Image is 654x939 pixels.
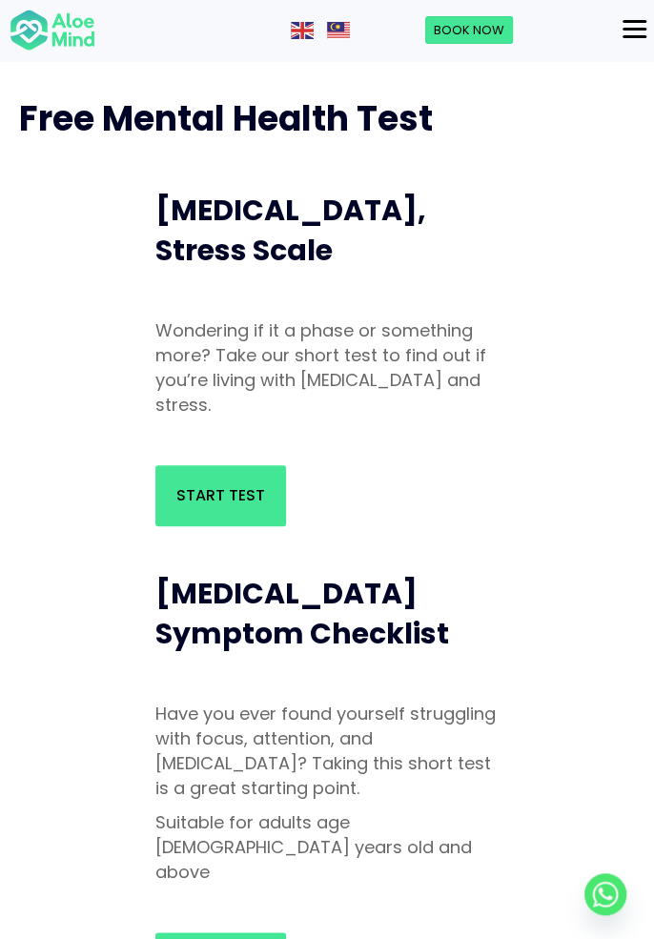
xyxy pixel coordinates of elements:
a: Start Test [155,465,286,525]
span: Start Test [176,484,265,506]
img: ms [327,22,350,39]
p: Wondering if it a phase or something more? Take our short test to find out if you’re living with ... [155,318,499,418]
p: Have you ever found yourself struggling with focus, attention, and [MEDICAL_DATA]? Taking this sh... [155,702,499,801]
a: Book Now [425,16,513,45]
a: English [291,20,316,39]
a: Malay [327,20,352,39]
img: en [291,22,314,39]
span: [MEDICAL_DATA], Stress Scale [155,190,426,271]
span: Book Now [434,21,504,39]
span: [MEDICAL_DATA] Symptom Checklist [155,573,449,654]
button: Menu [615,13,654,46]
span: Free Mental Health Test [19,94,433,143]
img: Aloe mind Logo [10,9,95,52]
a: Whatsapp [584,873,626,915]
p: Suitable for adults age [DEMOGRAPHIC_DATA] years old and above [155,810,499,885]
